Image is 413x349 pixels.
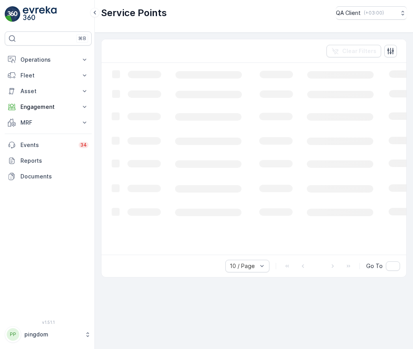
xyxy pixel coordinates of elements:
p: MRF [20,119,76,127]
img: logo [5,6,20,22]
div: PP [7,328,19,341]
button: Engagement [5,99,92,115]
p: Service Points [101,7,167,19]
button: Asset [5,83,92,99]
p: ⌘B [78,35,86,42]
button: QA Client(+03:00) [336,6,407,20]
p: Documents [20,173,88,180]
button: PPpingdom [5,326,92,343]
p: QA Client [336,9,361,17]
img: logo_light-DOdMpM7g.png [23,6,57,22]
p: Clear Filters [342,47,376,55]
button: Operations [5,52,92,68]
button: Fleet [5,68,92,83]
p: pingdom [24,331,81,338]
p: Events [20,141,74,149]
p: Operations [20,56,76,64]
p: Asset [20,87,76,95]
p: ( +03:00 ) [364,10,384,16]
span: Go To [366,262,383,270]
button: Clear Filters [326,45,381,57]
a: Events34 [5,137,92,153]
p: Fleet [20,72,76,79]
p: Reports [20,157,88,165]
p: Engagement [20,103,76,111]
a: Documents [5,169,92,184]
span: v 1.51.1 [5,320,92,325]
p: 34 [80,142,87,148]
button: MRF [5,115,92,130]
a: Reports [5,153,92,169]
